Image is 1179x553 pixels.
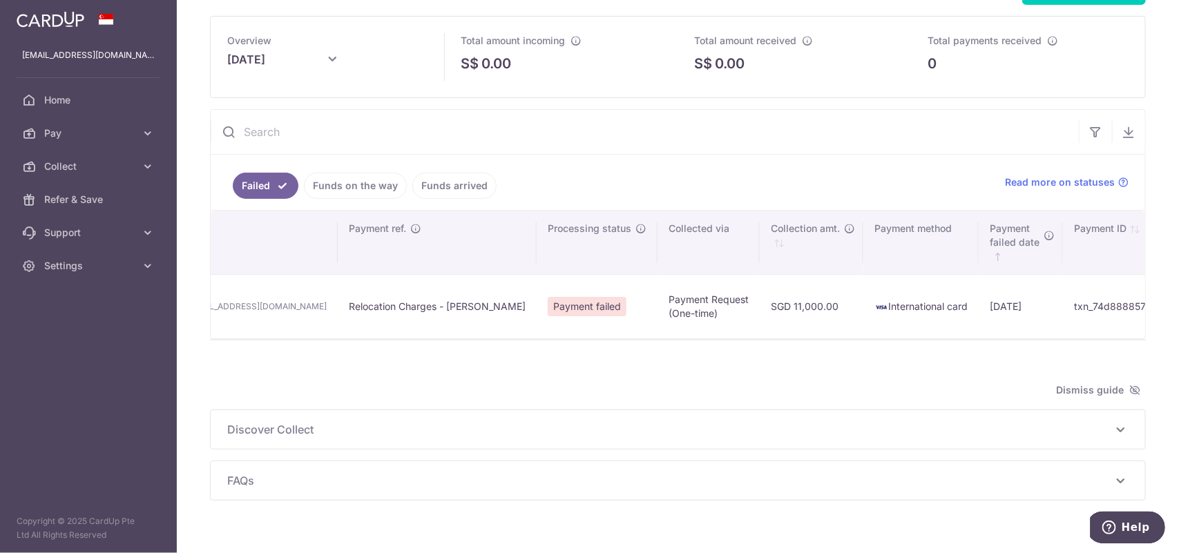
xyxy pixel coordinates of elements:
[760,274,863,338] td: SGD 11,000.00
[928,35,1042,46] span: Total payments received
[658,211,760,274] th: Collected via
[227,421,1129,438] p: Discover Collect
[461,53,479,74] span: S$
[658,274,760,338] td: Payment Request (One-time)
[44,193,135,206] span: Refer & Save
[548,222,631,235] span: Processing status
[1056,382,1140,398] span: Dismiss guide
[44,126,135,140] span: Pay
[349,222,406,235] span: Payment ref.
[108,274,338,338] td: [PERSON_NAME]
[537,211,658,274] th: Processing status
[412,173,497,199] a: Funds arrived
[31,10,59,22] span: Help
[44,226,135,240] span: Support
[233,173,298,199] a: Failed
[695,35,797,46] span: Total amount received
[771,222,840,235] span: Collection amt.
[211,110,1079,154] input: Search
[874,300,888,314] img: visa-sm-192604c4577d2d35970c8ed26b86981c2741ebd56154ab54ad91a526f0f24972.png
[548,297,626,316] span: Payment failed
[227,421,1112,438] span: Discover Collect
[227,472,1112,489] span: FAQs
[1091,512,1165,546] iframe: Opens a widget where you can find more information
[928,53,937,74] p: 0
[119,300,327,313] span: [PERSON_NAME][EMAIL_ADDRESS][DOMAIN_NAME]
[979,274,1063,338] td: [DATE]
[461,35,565,46] span: Total amount incoming
[227,35,271,46] span: Overview
[44,259,135,273] span: Settings
[863,211,979,274] th: Payment method
[481,53,511,74] p: 0.00
[304,173,407,199] a: Funds on the way
[227,472,1129,489] p: FAQs
[119,313,327,327] span: 7388207333
[44,93,135,107] span: Home
[979,211,1063,274] th: Paymentfailed date : activate to sort column ascending
[716,53,745,74] p: 0.00
[990,222,1039,249] span: Payment failed date
[338,211,537,274] th: Payment ref.
[108,211,338,274] th: Payor details
[1005,175,1115,189] span: Read more on statuses
[44,159,135,173] span: Collect
[695,53,713,74] span: S$
[1063,274,1168,338] td: txn_74d8888574a
[1005,175,1129,189] a: Read more on statuses
[863,274,979,338] td: International card
[22,48,155,62] p: [EMAIL_ADDRESS][DOMAIN_NAME]
[338,274,537,338] td: Relocation Charges - [PERSON_NAME]
[1063,211,1168,274] th: Payment ID: activate to sort column ascending
[760,211,863,274] th: Collection amt. : activate to sort column ascending
[17,11,84,28] img: CardUp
